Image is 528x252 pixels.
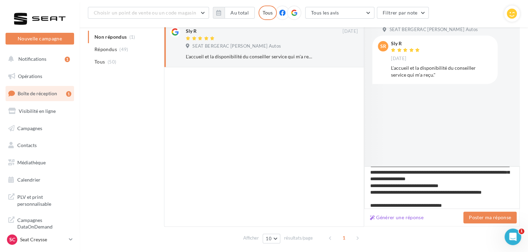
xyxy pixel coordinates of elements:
[389,27,478,33] span: SEAT BERGERAC [PERSON_NAME] Autos
[108,59,116,65] span: (50)
[9,236,15,243] span: SC
[391,65,492,78] div: L'accueil et la disponibilité du conseiller service qui m'a reçu."
[391,56,406,62] span: [DATE]
[65,57,70,62] div: 1
[4,138,75,153] a: Contacts
[266,236,272,241] span: 10
[192,43,281,49] span: SEAT BERGERAC [PERSON_NAME] Autos
[6,33,74,45] button: Nouvelle campagne
[4,155,75,170] a: Médiathèque
[17,192,71,207] span: PLV et print personnalisable
[463,212,517,223] button: Poster ma réponse
[225,7,255,19] button: Au total
[4,190,75,210] a: PLV et print personnalisable
[367,213,426,222] button: Générer une réponse
[4,213,75,233] a: Campagnes DataOnDemand
[213,7,255,19] button: Au total
[94,46,117,53] span: Répondus
[391,41,421,46] div: Sly R
[66,91,71,97] div: 1
[284,235,313,241] span: résultats/page
[4,69,75,84] a: Opérations
[4,104,75,118] a: Visibilité en ligne
[88,7,209,19] button: Choisir un point de vente ou un code magasin
[519,229,524,234] span: 1
[17,177,40,183] span: Calendrier
[504,229,521,245] iframe: Intercom live chat
[17,159,46,165] span: Médiathèque
[243,235,259,241] span: Afficher
[377,7,429,19] button: Filtrer par note
[19,108,56,114] span: Visibilité en ligne
[17,125,42,131] span: Campagnes
[6,233,74,246] a: SC Seat Creysse
[94,58,105,65] span: Tous
[94,10,196,16] span: Choisir un point de vente ou un code magasin
[258,6,277,20] div: Tous
[311,10,339,16] span: Tous les avis
[4,86,75,101] a: Boîte de réception1
[17,142,37,148] span: Contacts
[380,43,386,50] span: SR
[338,232,349,243] span: 1
[18,56,46,62] span: Notifications
[305,7,374,19] button: Tous les avis
[186,28,197,35] div: Sly R
[18,90,57,96] span: Boîte de réception
[18,73,42,79] span: Opérations
[186,53,313,60] div: L'accueil et la disponibilité du conseiller service qui m'a reçu."
[263,234,280,243] button: 10
[4,121,75,136] a: Campagnes
[4,52,73,66] button: Notifications 1
[20,236,66,243] p: Seat Creysse
[343,28,358,35] span: [DATE]
[4,173,75,187] a: Calendrier
[119,47,128,52] span: (49)
[17,215,71,230] span: Campagnes DataOnDemand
